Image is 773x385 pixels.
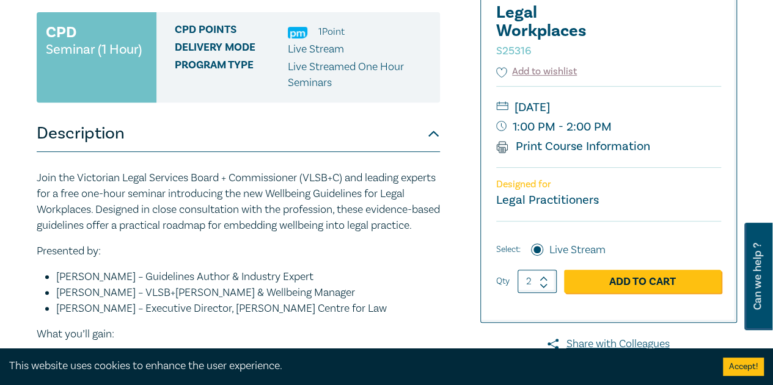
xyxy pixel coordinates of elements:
[175,41,288,57] span: Delivery Mode
[37,326,440,342] p: What you’ll gain:
[496,243,521,256] span: Select:
[318,24,345,40] li: 1 Point
[288,42,344,56] span: Live Stream
[56,285,440,301] li: [PERSON_NAME] – VLSB+[PERSON_NAME] & Wellbeing Manager
[288,59,431,91] p: Live Streamed One Hour Seminars
[496,275,510,288] label: Qty
[564,270,721,293] a: Add to Cart
[723,358,764,376] button: Accept cookies
[37,243,440,259] p: Presented by:
[549,242,606,258] label: Live Stream
[288,27,307,38] img: Practice Management & Business Skills
[175,24,288,40] span: CPD Points
[518,270,557,293] input: 2
[496,139,651,154] a: Print Course Information
[9,358,705,374] div: This website uses cookies to enhance the user experience.
[56,301,440,317] li: [PERSON_NAME] – Executive Director, [PERSON_NAME] Centre for Law
[46,43,142,56] small: Seminar (1 Hour)
[496,117,721,137] small: 1:00 PM - 2:00 PM
[46,21,76,43] h3: CPD
[56,269,440,285] li: [PERSON_NAME] – Guidelines Author & Industry Expert
[37,115,440,152] button: Description
[496,192,599,208] small: Legal Practitioners
[496,98,721,117] small: [DATE]
[496,65,577,79] button: Add to wishlist
[496,179,721,190] p: Designed for
[175,59,288,91] span: Program type
[752,230,763,323] span: Can we help ?
[496,44,531,58] small: S25316
[480,336,737,352] a: Share with Colleagues
[37,170,440,234] p: Join the Victorian Legal Services Board + Commissioner (VLSB+C) and leading experts for a free on...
